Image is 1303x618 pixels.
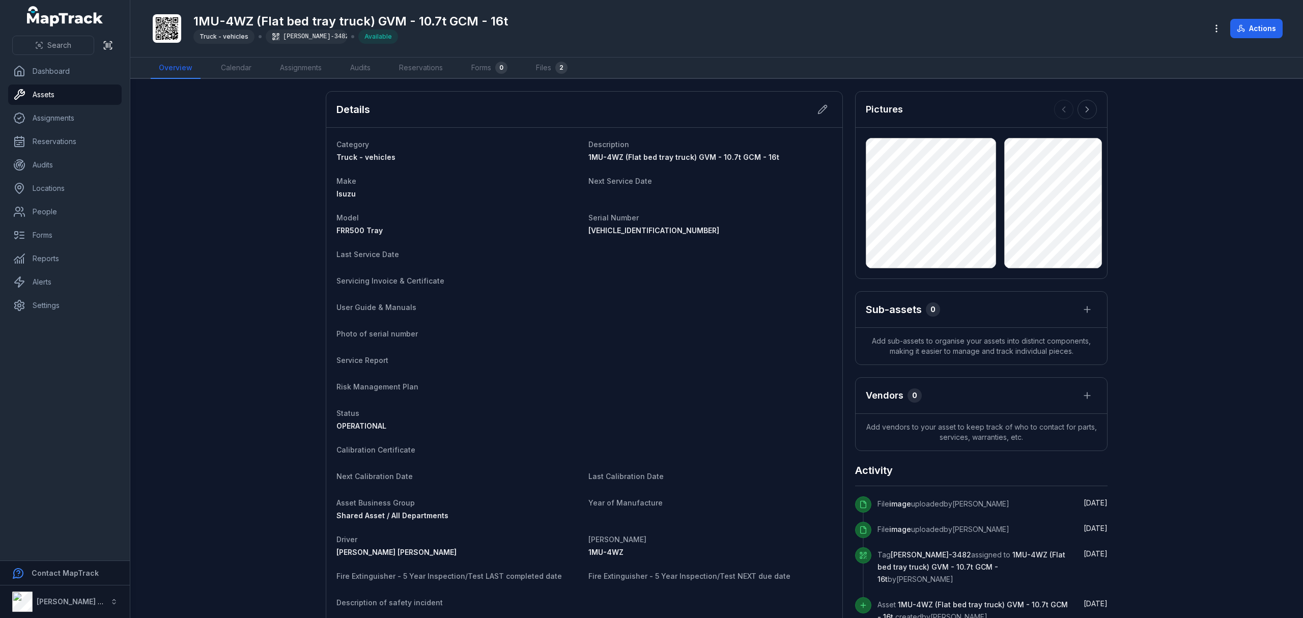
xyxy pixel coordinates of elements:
a: Assignments [8,108,122,128]
span: Next Calibration Date [336,472,413,481]
a: Reservations [8,131,122,152]
time: 9/3/2025, 4:48:07 PM [1084,599,1108,608]
a: Reservations [391,58,451,79]
div: 0 [908,388,922,403]
h2: Activity [855,463,893,477]
h3: Vendors [866,388,903,403]
a: Assets [8,85,122,105]
span: Last Calibration Date [588,472,664,481]
span: 1MU-4WZ (Flat bed tray truck) GVM - 10.7t GCM - 16t [588,153,779,161]
a: Reports [8,248,122,269]
h2: Sub-assets [866,302,922,317]
a: Audits [8,155,122,175]
span: Fire Extinguisher - 5 Year Inspection/Test LAST completed date [336,572,562,580]
span: Isuzu [336,189,356,198]
h2: Details [336,102,370,117]
time: 9/3/2025, 4:48:31 PM [1084,524,1108,532]
span: Calibration Certificate [336,445,415,454]
span: Truck - vehicles [200,33,248,40]
a: Dashboard [8,61,122,81]
span: Category [336,140,369,149]
a: Alerts [8,272,122,292]
span: Last Service Date [336,250,399,259]
span: Search [47,40,71,50]
span: [PERSON_NAME]-3482 [891,550,971,559]
h1: 1MU-4WZ (Flat bed tray truck) GVM - 10.7t GCM - 16t [193,13,508,30]
div: 0 [926,302,940,317]
strong: [PERSON_NAME] Air [37,597,107,606]
a: Forms0 [463,58,516,79]
a: Audits [342,58,379,79]
span: Shared Asset / All Departments [336,511,448,520]
a: People [8,202,122,222]
span: Add sub-assets to organise your assets into distinct components, making it easier to manage and t... [856,328,1107,364]
span: Serial Number [588,213,639,222]
span: Description of safety incident [336,598,443,607]
span: Servicing Invoice & Certificate [336,276,444,285]
h3: Pictures [866,102,903,117]
time: 9/3/2025, 4:48:31 PM [1084,498,1108,507]
a: Files2 [528,58,576,79]
span: File uploaded by [PERSON_NAME] [877,525,1009,533]
a: Locations [8,178,122,199]
span: Add vendors to your asset to keep track of who to contact for parts, services, warranties, etc. [856,414,1107,451]
time: 9/3/2025, 4:48:07 PM [1084,549,1108,558]
span: [PERSON_NAME] [588,535,646,544]
span: FRR500 Tray [336,226,383,235]
span: [DATE] [1084,524,1108,532]
strong: Contact MapTrack [32,569,99,577]
span: [VEHICLE_IDENTIFICATION_NUMBER] [588,226,719,235]
span: Description [588,140,629,149]
span: OPERATIONAL [336,422,386,430]
span: [PERSON_NAME] [PERSON_NAME] [336,548,457,556]
div: 2 [555,62,568,74]
span: 1MU-4WZ (Flat bed tray truck) GVM - 10.7t GCM - 16t [877,550,1065,583]
span: [DATE] [1084,549,1108,558]
a: Assignments [272,58,330,79]
span: Truck - vehicles [336,153,395,161]
a: Forms [8,225,122,245]
span: Driver [336,535,357,544]
span: Next Service Date [588,177,652,185]
a: Calendar [213,58,260,79]
span: Asset Business Group [336,498,415,507]
span: Status [336,409,359,417]
button: Search [12,36,94,55]
span: Risk Management Plan [336,382,418,391]
a: MapTrack [27,6,103,26]
a: Settings [8,295,122,316]
span: Fire Extinguisher - 5 Year Inspection/Test NEXT due date [588,572,790,580]
span: User Guide & Manuals [336,303,416,312]
span: Tag assigned to by [PERSON_NAME] [877,550,1065,583]
span: Year of Manufacture [588,498,663,507]
div: [PERSON_NAME]-3482 [266,30,347,44]
span: Model [336,213,359,222]
a: Overview [151,58,201,79]
span: File uploaded by [PERSON_NAME] [877,499,1009,508]
span: image [889,499,911,508]
span: [DATE] [1084,498,1108,507]
span: Service Report [336,356,388,364]
button: Actions [1230,19,1283,38]
span: Make [336,177,356,185]
div: Available [358,30,398,44]
span: Photo of serial number [336,329,418,338]
span: 1MU-4WZ [588,548,624,556]
span: image [889,525,911,533]
div: 0 [495,62,507,74]
span: [DATE] [1084,599,1108,608]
